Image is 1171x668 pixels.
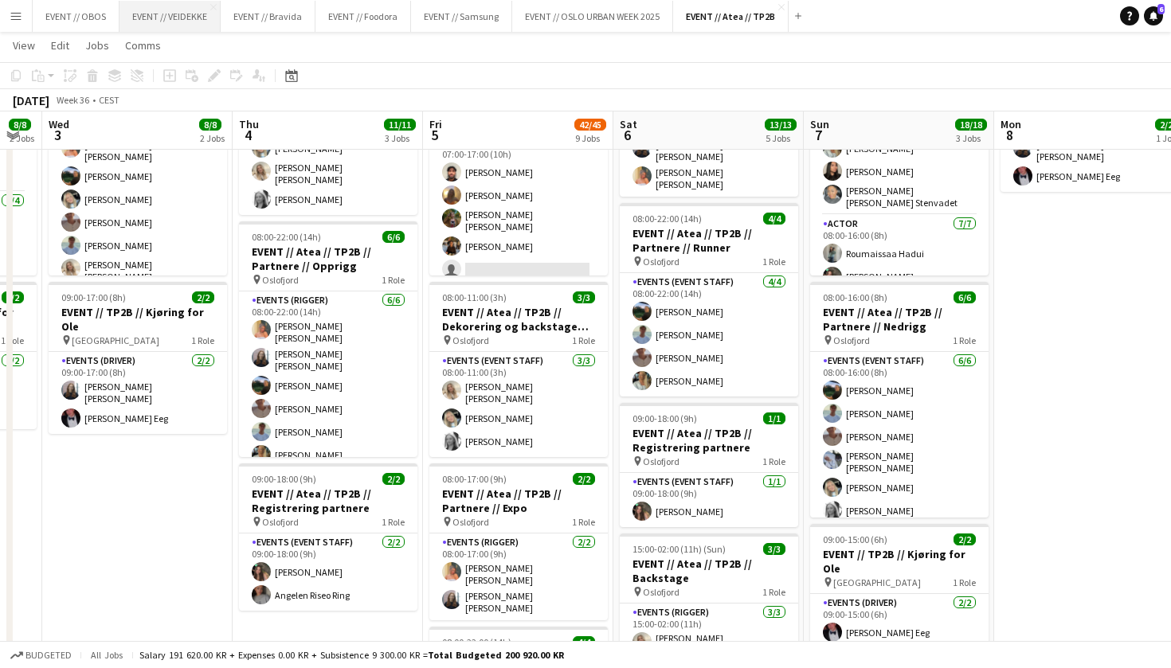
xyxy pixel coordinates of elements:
app-job-card: 08:00-11:00 (3h)3/3EVENT // Atea // TP2B // Dekorering og backstage oppsett Oslofjord1 RoleEvents... [429,282,608,457]
button: EVENT // Atea // TP2B [673,1,789,32]
app-job-card: 08:00-16:00 (8h)6/6EVENT // Atea // TP2B // Partnere // Nedrigg Oslofjord1 RoleEvents (Event Staf... [810,282,989,518]
span: 1 Role [762,455,785,467]
button: EVENT // Foodora [315,1,411,32]
span: Fri [429,117,442,131]
app-job-card: 08:00-22:00 (14h)6/6EVENT // Atea // TP2B // Partnere // Opprigg Oslofjord1 RoleEvents (Rigger)6/... [239,221,417,457]
span: 08:00-11:00 (3h) [442,291,507,303]
app-job-card: 08:00-17:00 (9h)2/2EVENT // Atea // TP2B // Partnere // Expo Oslofjord1 RoleEvents (Rigger)2/208:... [429,463,608,620]
span: 5 [427,126,442,144]
app-job-card: 05:30-16:00 (10h30m)10/10EVENT // Atea // TP2B // Veiviser OCC Oslofjord2 RolesActor3/305:30-16:0... [810,40,989,275]
span: 09:00-18:00 (9h) [632,412,697,424]
span: 09:00-18:00 (9h) [252,473,316,485]
span: 2/2 [382,473,405,485]
div: 2 Jobs [200,132,225,144]
span: 08:00-22:00 (14h) [632,213,702,225]
span: 8/8 [199,119,221,131]
span: 6/6 [954,291,976,303]
span: 6 [617,126,637,144]
button: EVENT // OSLO URBAN WEEK 2025 [512,1,673,32]
span: 15:00-02:00 (11h) (Sun) [632,543,726,555]
span: 11/11 [384,119,416,131]
span: 1 Role [762,256,785,268]
span: 4/4 [573,636,595,648]
span: 8/8 [9,119,31,131]
span: [GEOGRAPHIC_DATA] [833,576,921,588]
div: CEST [99,94,119,106]
span: 09:00-15:00 (6h) [823,533,887,545]
span: 1/1 [763,412,785,424]
div: 07:00-17:00 (10h)8/10EVENT // Atea // TP2B // Veiviser Gardermoen Gardermoen2 Roles[PERSON_NAME][... [429,40,608,275]
span: Wed [49,117,69,131]
span: Sun [810,117,829,131]
app-card-role: Events (Driver)2/209:00-17:00 (8h)[PERSON_NAME] [PERSON_NAME][PERSON_NAME] Eeg [49,352,227,434]
div: 5 Jobs [766,132,796,144]
div: 9 Jobs [575,132,605,144]
h3: EVENT // TP2B // Kjøring for Ole [49,305,227,334]
app-job-card: 09:00-18:00 (9h)2/2EVENT // Atea // TP2B // Registrering partnere Oslofjord1 RoleEvents (Event St... [239,463,417,611]
span: Budgeted [25,650,72,661]
a: View [6,35,41,56]
app-card-role: Events (Rigger)2/208:00-17:00 (9h)[PERSON_NAME] [PERSON_NAME][PERSON_NAME] [PERSON_NAME] [620,110,798,197]
span: Oslofjord [643,256,679,268]
span: 1 Role [572,334,595,346]
button: Budgeted [8,647,74,664]
app-job-card: 08:00-22:00 (14h)4/4EVENT // Atea // TP2B // Partnere // Runner Oslofjord1 RoleEvents (Event Staf... [620,203,798,397]
span: Oslofjord [643,455,679,467]
span: 1 Role [382,516,405,528]
span: Oslofjord [452,334,489,346]
span: Oslofjord [262,516,299,528]
span: Comms [125,38,161,53]
h3: EVENT // Atea // TP2B // Partnere // Nedrigg [810,305,989,334]
span: Oslofjord [262,274,299,286]
span: 4/4 [763,213,785,225]
span: [GEOGRAPHIC_DATA] [72,334,159,346]
span: Total Budgeted 200 920.00 KR [428,649,564,661]
span: Oslofjord [452,516,489,528]
span: Week 36 [53,94,92,106]
a: 6 [1144,6,1163,25]
h3: EVENT // Atea // TP2B // Partnere // Opprigg [239,244,417,273]
span: Oslofjord [643,586,679,598]
span: 1 Role [953,334,976,346]
span: All jobs [88,649,126,661]
h3: EVENT // TP2B // Kjøring for Ole [810,547,989,576]
app-card-role: Events (Event Staff)1/109:00-18:00 (9h)[PERSON_NAME] [620,473,798,527]
button: EVENT // Samsung [411,1,512,32]
h3: EVENT // Atea // TP2B // Partnere // Expo [429,486,608,515]
app-card-role: Events (Event Staff)2/209:00-18:00 (9h)[PERSON_NAME]Angelen Riseo Ring [239,533,417,611]
app-card-role: Events (Rigger)6/608:00-22:00 (14h)[PERSON_NAME] [PERSON_NAME][PERSON_NAME] [PERSON_NAME][PERSON_... [239,291,417,471]
span: 3 [46,126,69,144]
span: 2/2 [954,533,976,545]
app-job-card: 08:00-22:00 (14h)6/6EVENT // Atea // TP2B // Partnere // Opprigg Oslofjord1 RoleEvents (Rigger)6/... [49,40,227,275]
app-job-card: 09:00-17:00 (8h)2/2EVENT // TP2B // Kjøring for Ole [GEOGRAPHIC_DATA]1 RoleEvents (Driver)2/209:0... [49,282,227,434]
div: 2 Jobs [10,132,34,144]
a: Edit [45,35,76,56]
span: 2/2 [573,473,595,485]
span: 18/18 [955,119,987,131]
span: 2/2 [2,291,24,303]
span: Edit [51,38,69,53]
app-card-role: Events (Event Staff)6/608:00-16:00 (8h)[PERSON_NAME][PERSON_NAME][PERSON_NAME][PERSON_NAME] [PERS... [810,352,989,526]
span: 3/3 [573,291,595,303]
span: 08:00-17:00 (9h) [442,473,507,485]
h3: EVENT // Atea // TP2B // Backstage [620,557,798,585]
span: 3/3 [763,543,785,555]
span: 7 [808,126,829,144]
div: 3 Jobs [385,132,415,144]
div: 09:00-18:00 (9h)1/1EVENT // Atea // TP2B // Registrering partnere Oslofjord1 RoleEvents (Event St... [620,403,798,527]
app-card-role: Actor3/305:30-16:00 (10h30m)[PERSON_NAME][PERSON_NAME][PERSON_NAME] [PERSON_NAME] Stenvadet [810,110,989,215]
div: [DATE] [13,92,49,108]
span: 08:00-22:00 (14h) [442,636,511,648]
h3: EVENT // Atea // TP2B // Registrering partnere [620,426,798,455]
span: 13/13 [765,119,797,131]
span: View [13,38,35,53]
a: Comms [119,35,167,56]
